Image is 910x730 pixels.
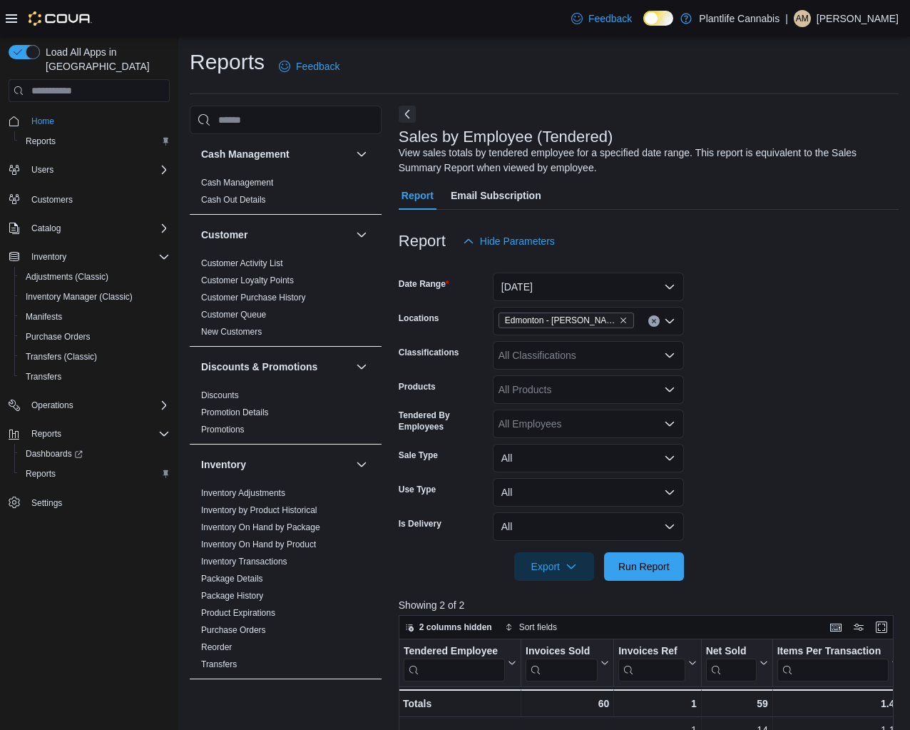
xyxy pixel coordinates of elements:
[499,619,563,636] button: Sort fields
[26,161,59,178] button: Users
[493,478,684,507] button: All
[664,315,675,327] button: Open list of options
[26,311,62,323] span: Manifests
[273,52,345,81] a: Feedback
[31,428,61,440] span: Reports
[399,450,438,461] label: Sale Type
[201,178,273,188] a: Cash Management
[705,645,756,681] div: Net Sold
[26,190,170,208] span: Customers
[505,313,616,328] span: Edmonton - [PERSON_NAME]
[3,395,175,415] button: Operations
[31,164,53,176] span: Users
[705,645,756,659] div: Net Sold
[20,288,170,305] span: Inventory Manager (Classic)
[404,645,505,681] div: Tendered Employee
[201,147,350,161] button: Cash Management
[201,505,317,515] a: Inventory by Product Historical
[190,485,382,679] div: Inventory
[26,220,66,237] button: Catalog
[201,522,320,533] span: Inventory On Hand by Package
[20,268,170,285] span: Adjustments (Classic)
[201,659,237,669] a: Transfers
[619,316,628,325] button: Remove Edmonton - Hollick Kenyon from selection in this group
[201,258,283,268] a: Customer Activity List
[201,591,263,601] a: Package History
[604,552,684,581] button: Run Report
[526,645,598,659] div: Invoices Sold
[201,228,350,242] button: Customer
[201,258,283,269] span: Customer Activity List
[705,695,767,712] div: 59
[201,457,246,472] h3: Inventory
[3,160,175,180] button: Users
[353,358,370,375] button: Discounts & Promotions
[31,251,66,263] span: Inventory
[523,552,586,581] span: Export
[499,313,634,328] span: Edmonton - Hollick Kenyon
[201,425,245,435] a: Promotions
[419,622,492,633] span: 2 columns hidden
[20,368,67,385] a: Transfers
[618,559,670,574] span: Run Report
[353,456,370,473] button: Inventory
[777,695,900,712] div: 1.45
[26,248,170,265] span: Inventory
[26,136,56,147] span: Reports
[201,195,266,205] a: Cash Out Details
[643,11,673,26] input: Dark Mode
[26,448,83,460] span: Dashboards
[201,275,294,285] a: Customer Loyalty Points
[794,10,811,27] div: Aramus McConnell
[201,557,287,567] a: Inventory Transactions
[26,161,170,178] span: Users
[873,619,890,636] button: Enter fullscreen
[493,273,684,301] button: [DATE]
[3,111,175,131] button: Home
[201,360,317,374] h3: Discounts & Promotions
[201,607,275,619] span: Product Expirations
[190,255,382,346] div: Customer
[526,645,598,681] div: Invoices Sold
[399,347,459,358] label: Classifications
[827,619,844,636] button: Keyboard shortcuts
[201,608,275,618] a: Product Expirations
[26,495,68,512] a: Settings
[20,268,114,285] a: Adjustments (Classic)
[201,590,263,602] span: Package History
[201,539,316,549] a: Inventory On Hand by Product
[399,381,436,392] label: Products
[399,278,449,290] label: Date Range
[3,188,175,209] button: Customers
[201,390,239,401] span: Discounts
[519,622,557,633] span: Sort fields
[618,695,696,712] div: 1
[201,327,262,337] a: New Customers
[664,418,675,430] button: Open list of options
[785,10,788,27] p: |
[14,287,175,307] button: Inventory Manager (Classic)
[201,390,239,400] a: Discounts
[190,174,382,214] div: Cash Management
[201,505,317,516] span: Inventory by Product Historical
[20,348,170,365] span: Transfers (Classic)
[201,194,266,206] span: Cash Out Details
[493,512,684,541] button: All
[26,331,91,343] span: Purchase Orders
[777,645,900,681] button: Items Per Transaction
[20,308,170,325] span: Manifests
[40,45,170,73] span: Load All Apps in [GEOGRAPHIC_DATA]
[777,645,889,659] div: Items Per Transaction
[9,105,170,550] nav: Complex example
[190,387,382,444] div: Discounts & Promotions
[201,310,266,320] a: Customer Queue
[201,424,245,435] span: Promotions
[20,445,88,462] a: Dashboards
[14,267,175,287] button: Adjustments (Classic)
[201,457,350,472] button: Inventory
[201,539,316,550] span: Inventory On Hand by Product
[14,367,175,387] button: Transfers
[796,10,809,27] span: AM
[190,48,265,76] h1: Reports
[26,397,170,414] span: Operations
